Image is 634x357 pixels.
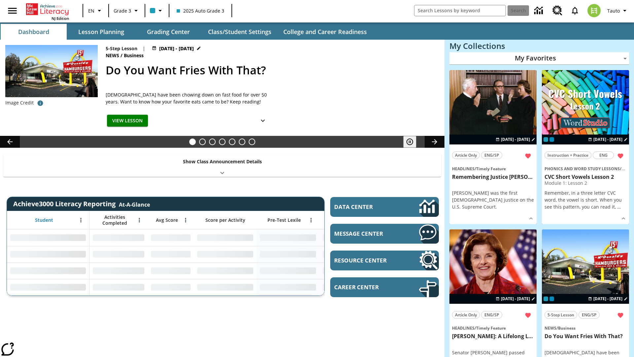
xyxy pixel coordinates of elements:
div: Pause [403,136,423,148]
span: Headlines [452,325,475,331]
h3: Dianne Feinstein: A Lifelong Leader [452,333,534,340]
span: Tauto [607,7,620,14]
div: No Data, [89,279,148,296]
span: Phonics and Word Study Lessons [545,166,620,172]
span: Message Center [334,230,399,237]
span: / [475,325,476,331]
span: Student [35,217,53,223]
button: Pause [403,136,416,148]
span: Grade 3 [114,7,131,14]
button: Remove from Favorites [522,309,534,321]
span: … [617,204,621,210]
span: / [620,165,625,172]
button: Slide 1 Do You Want Fries With That? [189,139,196,145]
span: Avg Score [156,217,178,223]
p: Show Class Announcement Details [183,158,262,165]
div: No Data, [89,229,148,246]
a: Message Center [330,224,439,244]
div: OL 2025 Auto Grade 4 [549,137,554,142]
span: [DATE] - [DATE] [501,296,530,302]
span: NJ Edition [52,16,69,21]
div: Current Class [544,297,548,301]
span: EN [88,7,94,14]
span: [DATE] - [DATE] [159,45,194,52]
h3: Remembering Justice O'Connor [452,174,534,180]
button: ENG/SP [579,311,600,319]
button: Grading Center [135,24,201,40]
span: | [143,45,145,52]
h3: Do You Want Fries With That? [545,333,626,340]
span: / [121,52,123,59]
span: / [556,325,558,331]
span: ENG [599,152,608,159]
button: ENG/SP [481,151,502,159]
div: No Data, [148,262,194,279]
span: [DATE] - [DATE] [593,137,622,142]
button: ENG [593,151,614,159]
button: Show Details [618,214,628,223]
h3: My Collections [449,41,629,51]
span: Instruction + Practice [547,152,588,159]
div: Show Class Announcement Details [3,154,441,177]
button: Aug 26 - Aug 26 Choose Dates [587,137,629,142]
span: Headlines [452,166,475,172]
span: 5-Step Lesson [547,311,574,318]
div: No Data, [148,229,194,246]
a: Home [26,3,69,16]
button: Grade: Grade 3, Select a grade [111,5,143,17]
div: lesson details [449,70,537,224]
span: Timely Feature [476,325,506,331]
button: Remove from Favorites [615,309,626,321]
div: Current Class [544,137,548,142]
a: Resource Center, Will open in new tab [330,251,439,270]
div: At-A-Glance [119,200,150,208]
button: Slide 5 Cars of the Future? [229,139,235,145]
button: View Lesson [107,115,148,127]
button: Select a new avatar [583,2,605,19]
span: ENG/SP [484,311,499,318]
p: 5-Step Lesson [106,45,137,52]
a: Data Center [530,2,548,20]
span: Business [558,325,576,331]
span: Data Center [334,203,397,211]
div: [DEMOGRAPHIC_DATA] have been chowing down on fast food for over 50 years. Want to know how your f... [106,91,271,105]
span: Resource Center [334,257,399,264]
button: Open Menu [306,215,316,225]
div: OL 2025 Auto Grade 4 [549,297,554,301]
button: Aug 26 - Aug 26 Choose Dates [151,45,202,52]
div: No Data, [148,279,194,296]
img: avatar image [587,4,601,17]
span: [DATE] - [DATE] [501,137,530,142]
span: Topic: Headlines/Timely Feature [452,165,534,172]
button: Open side menu [3,1,22,20]
button: Remove from Favorites [615,150,626,162]
div: No Data, [319,229,382,246]
span: Topic: News/Business [545,324,626,332]
span: / [475,166,476,172]
button: Aug 26 - Aug 26 Choose Dates [494,296,537,302]
button: Open Menu [181,215,191,225]
button: Slide 7 Career Lesson [249,139,255,145]
span: Americans have been chowing down on fast food for over 50 years. Want to know how your favorite e... [106,91,271,105]
button: College and Career Readiness [278,24,372,40]
a: Notifications [566,2,583,19]
span: Timely Feature [476,166,506,172]
div: No Data, [89,246,148,262]
button: Slide 4 Remembering Justice O'Connor [219,139,226,145]
button: Aug 26 - Aug 26 Choose Dates [494,137,537,142]
span: ENG/SP [484,152,499,159]
p: Image Credit [5,99,34,106]
button: Lesson carousel, Next [425,136,444,148]
button: Open Menu [76,215,86,225]
button: Remove from Favorites [522,150,534,162]
span: Career Center [334,283,399,291]
h2: Do You Want Fries With That? [106,62,437,79]
button: Class color is light blue. Change class color [147,5,167,17]
button: Open Menu [134,215,144,225]
div: No Data, [148,246,194,262]
div: No Data, [319,262,382,279]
